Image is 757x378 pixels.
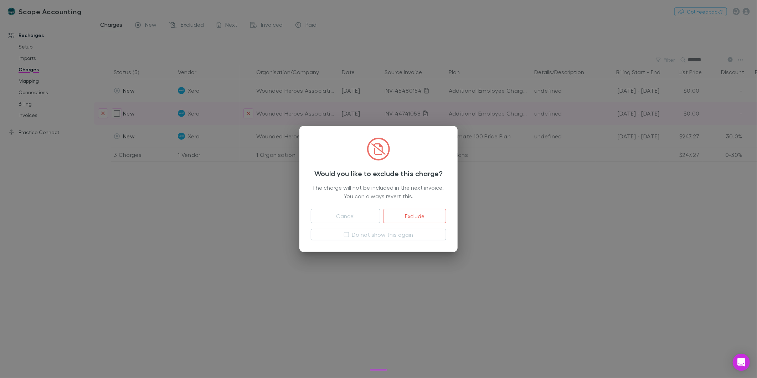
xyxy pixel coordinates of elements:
div: The charge will not be included in the next invoice. You can always revert this. [311,183,446,200]
h3: Would you like to exclude this charge? [311,169,446,178]
button: Cancel [311,209,380,223]
button: Do not show this again [311,229,446,240]
button: Exclude [383,209,446,223]
div: Open Intercom Messenger [733,354,750,371]
label: Do not show this again [352,230,413,239]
